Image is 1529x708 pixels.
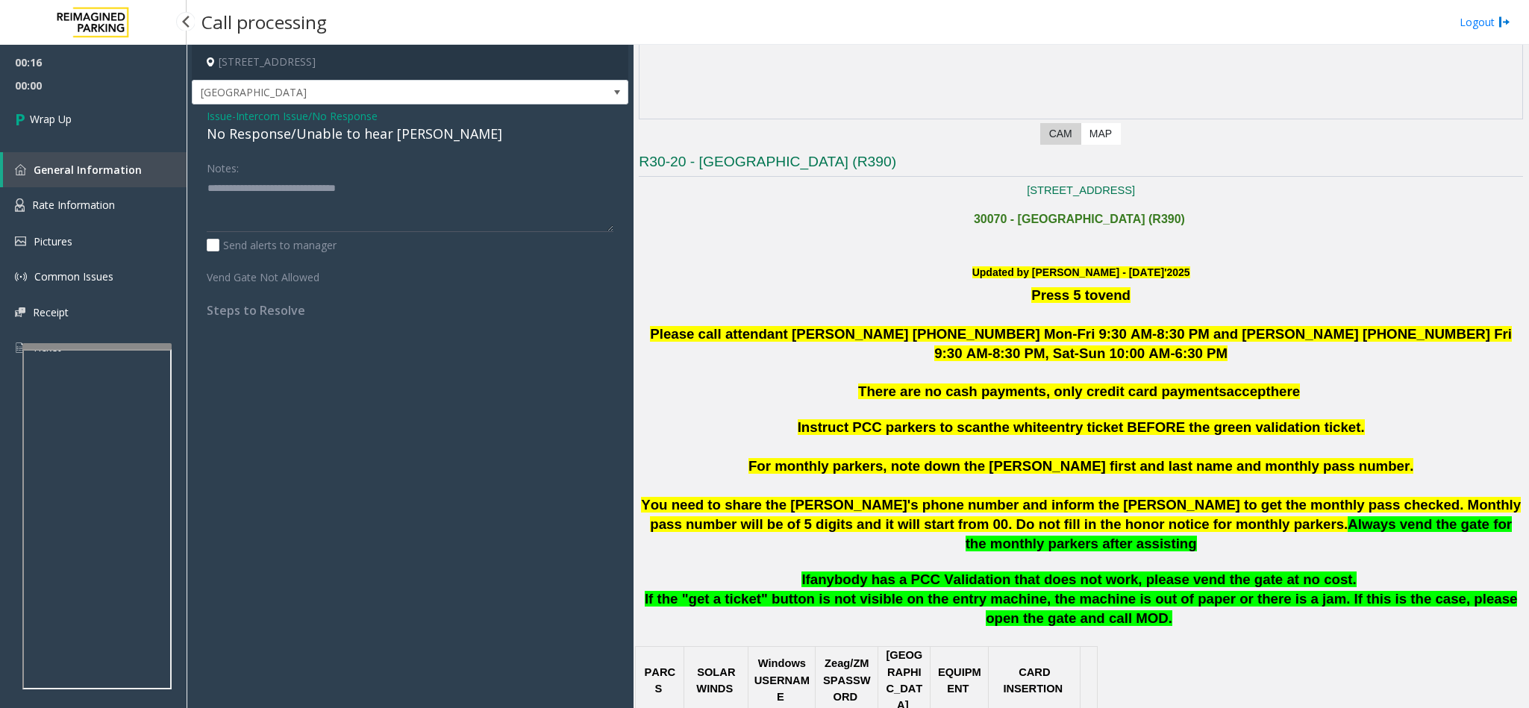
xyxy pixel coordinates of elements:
span: Issue [207,108,232,124]
span: General Information [34,163,142,177]
span: Common Issues [34,269,113,283]
img: 'icon' [15,236,26,246]
span: the white [989,419,1049,435]
span: entry ticket BEFORE the green validation ticket. [1049,419,1365,435]
span: 30070 - [GEOGRAPHIC_DATA] (R390) [974,213,1185,225]
div: No Response/Unable to hear [PERSON_NAME] [207,124,613,144]
span: here [1271,383,1300,399]
span: There are no cash payments, only credit card payments [858,383,1227,399]
span: Pictures [34,234,72,248]
h3: Call processing [194,4,334,40]
label: Vend Gate Not Allowed [203,264,375,285]
span: Intercom Issue/No Response [236,108,378,124]
label: CAM [1040,123,1081,145]
img: 'icon' [15,341,25,354]
span: For monthly parkers, note down the [PERSON_NAME] first and last name and monthly pass number. [748,458,1413,474]
span: Instruct PCC parkers to scan [798,419,989,435]
span: accept [1227,383,1271,399]
span: EQUIPMENT [938,666,981,695]
span: Wrap Up [30,111,72,127]
span: SOLAR WINDS [696,666,735,695]
span: If [801,571,810,587]
img: 'icon' [15,271,27,283]
span: Ticket [32,340,61,354]
label: Map [1081,123,1121,145]
span: Press 5 to [1031,287,1098,303]
a: General Information [3,152,187,187]
span: PARCS [645,666,676,695]
label: Send alerts to manager [207,237,337,253]
h3: R30-20 - [GEOGRAPHIC_DATA] (R390) [639,152,1523,177]
span: Windows USERNAME [754,657,810,703]
b: Updated by [PERSON_NAME] - [DATE]'2025 [972,266,1190,278]
label: Notes: [207,155,239,176]
span: [GEOGRAPHIC_DATA] [193,81,541,104]
h4: Steps to Resolve [207,304,613,318]
a: Logout [1460,14,1510,30]
img: 'icon' [15,307,25,317]
span: anybody has a PCC Validation that does not work, please vend the gate at no cost. [810,571,1357,587]
span: You need to share the [PERSON_NAME]'s phone number and inform the [PERSON_NAME] to get the monthl... [641,497,1521,532]
span: Please call attendant [PERSON_NAME] [PHONE_NUMBER] Mon-Fri 9:30 AM-8:30 PM and [PERSON_NAME] [PHO... [650,326,1512,361]
span: Receipt [33,305,69,319]
span: - [232,109,378,123]
span: Always vend the gate for the monthly parkers after assisting [966,516,1512,551]
span: vend [1098,287,1131,303]
span: /ZMSPASSWORD [823,657,871,703]
h4: [STREET_ADDRESS] [192,45,628,80]
span: Zeag [825,657,850,670]
img: logout [1498,14,1510,30]
span: If the "get a ticket" button is not visible on the entry machine, the machine is out of paper or ... [645,591,1517,626]
span: Rate Information [32,198,115,212]
img: 'icon' [15,164,26,175]
span: CARD INSERTION [1003,666,1063,695]
a: [STREET_ADDRESS] [1027,184,1135,196]
img: 'icon' [15,198,25,212]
